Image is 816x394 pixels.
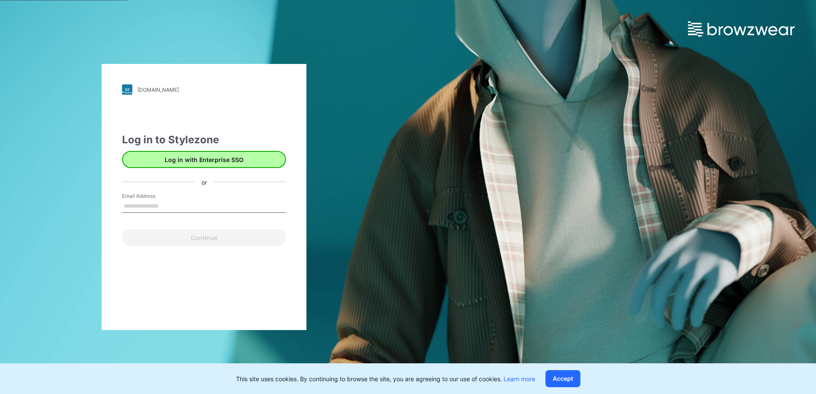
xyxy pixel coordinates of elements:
[504,375,535,382] a: Learn more
[122,192,182,200] label: Email Address
[137,87,179,93] div: [DOMAIN_NAME]
[195,177,214,186] div: or
[122,84,132,95] img: stylezone-logo.562084cfcfab977791bfbf7441f1a819.svg
[688,21,795,37] img: browzwear-logo.e42bd6dac1945053ebaf764b6aa21510.svg
[545,370,580,387] button: Accept
[122,132,286,148] div: Log in to Stylezone
[122,151,286,168] button: Log in with Enterprise SSO
[122,84,286,95] a: [DOMAIN_NAME]
[236,374,535,383] p: This site uses cookies. By continuing to browse the site, you are agreeing to our use of cookies.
